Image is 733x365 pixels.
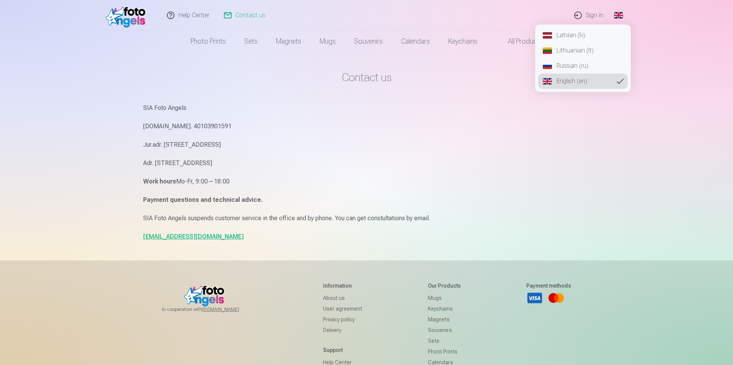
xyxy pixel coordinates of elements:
img: /fa1 [106,3,150,28]
a: English (en) [538,74,628,89]
h5: Information [323,282,362,290]
a: Delivery [323,325,362,336]
a: Souvenirs [428,325,461,336]
a: Visa [526,290,543,306]
a: Lithuanian (lt) [538,43,628,58]
a: Mugs [428,293,461,303]
a: All products [486,31,552,52]
a: [DOMAIN_NAME] [202,306,258,313]
h5: Support [323,346,362,354]
p: SIA Foto Angels [143,103,590,113]
strong: Payment questions and technical advice. [143,196,263,203]
p: Mo-Fr, 9:00—18:00 [143,176,590,187]
a: Photo prints [428,346,461,357]
h5: Our products [428,282,461,290]
a: Photo prints [181,31,235,52]
a: Mugs [310,31,345,52]
p: Adr. [STREET_ADDRESS] [143,158,590,169]
a: Latvian (lv) [538,28,628,43]
a: Magnets [428,314,461,325]
h1: Contact us [143,70,590,84]
a: Russian (ru) [538,58,628,74]
p: SIA Foto Angels suspends customer service in the office and by phone. You can get constultations ... [143,213,590,224]
a: [EMAIL_ADDRESS][DOMAIN_NAME] [143,233,244,240]
a: Mastercard [548,290,565,306]
strong: Work hours [143,178,176,185]
p: Jur.adr. [STREET_ADDRESS] [143,139,590,150]
span: In cooperation with [162,306,258,313]
a: User agreement [323,303,362,314]
a: Sets [235,31,267,52]
p: [DOMAIN_NAME]. 40103901591 [143,121,590,132]
a: Magnets [267,31,310,52]
a: Souvenirs [345,31,392,52]
a: Sets [428,336,461,346]
a: Calendars [392,31,439,52]
a: About us [323,293,362,303]
a: Keychains [428,303,461,314]
a: Keychains [439,31,486,52]
nav: Global [535,25,631,92]
a: Privacy policy [323,314,362,325]
h5: Payment methods [526,282,571,290]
